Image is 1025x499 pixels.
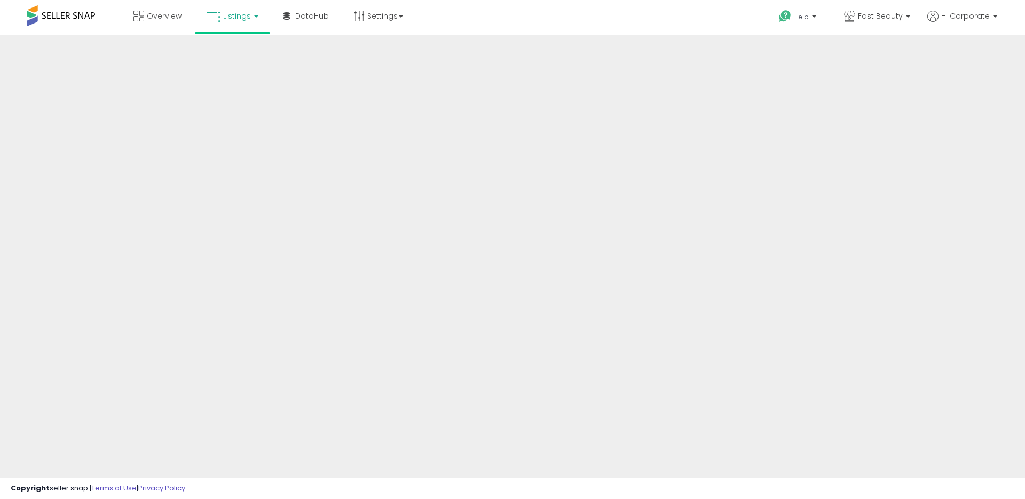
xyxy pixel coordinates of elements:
[778,10,792,23] i: Get Help
[295,11,329,21] span: DataHub
[147,11,182,21] span: Overview
[927,11,997,35] a: Hi Corporate
[941,11,990,21] span: Hi Corporate
[770,2,827,35] a: Help
[858,11,903,21] span: Fast Beauty
[794,12,809,21] span: Help
[223,11,251,21] span: Listings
